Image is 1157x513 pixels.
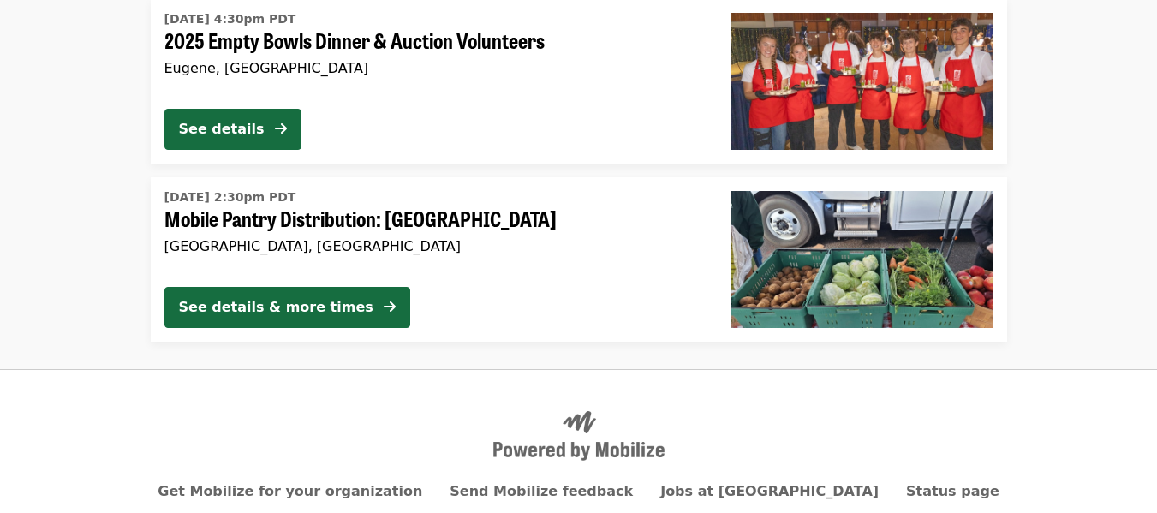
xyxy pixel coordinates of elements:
div: [GEOGRAPHIC_DATA], [GEOGRAPHIC_DATA] [164,238,704,254]
span: 2025 Empty Bowls Dinner & Auction Volunteers [164,28,704,53]
i: arrow-right icon [384,299,396,315]
img: Powered by Mobilize [493,411,665,461]
a: Status page [906,483,999,499]
i: arrow-right icon [275,121,287,137]
img: 2025 Empty Bowls Dinner & Auction Volunteers organized by FOOD For Lane County [731,13,993,150]
span: Mobile Pantry Distribution: [GEOGRAPHIC_DATA] [164,206,704,231]
div: See details & more times [179,297,373,318]
div: See details [179,119,265,140]
time: [DATE] 2:30pm PDT [164,188,296,206]
a: Send Mobilize feedback [450,483,633,499]
a: Get Mobilize for your organization [158,483,422,499]
time: [DATE] 4:30pm PDT [164,10,296,28]
button: See details & more times [164,287,410,328]
div: Eugene, [GEOGRAPHIC_DATA] [164,60,704,76]
nav: Primary footer navigation [164,481,993,502]
a: Jobs at [GEOGRAPHIC_DATA] [660,483,879,499]
button: See details [164,109,301,150]
img: Mobile Pantry Distribution: Cottage Grove organized by FOOD For Lane County [731,191,993,328]
a: See details for "Mobile Pantry Distribution: Cottage Grove" [151,177,1007,342]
